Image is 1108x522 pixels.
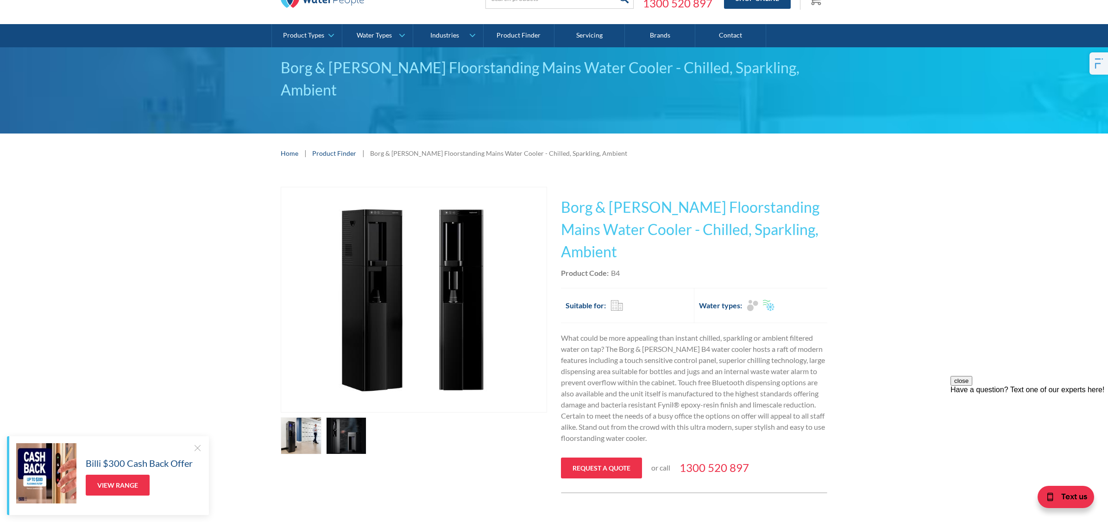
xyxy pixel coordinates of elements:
div: Industries [430,32,459,39]
div: | [361,147,365,159]
div: B4 [611,267,620,279]
a: Product Types [272,24,342,47]
div: Product Types [283,32,324,39]
strong: Product Code: [561,268,609,277]
a: Product Finder [312,148,356,158]
p: What could be more appealing than instant chilled, sparkling or ambient filtered water on tap? Th... [561,332,827,444]
a: 1300 520 897 [680,459,749,476]
a: Servicing [554,24,625,47]
iframe: podium webchat widget bubble [1015,476,1108,522]
a: Contact [695,24,766,47]
h5: Billi $300 Cash Back Offer [86,456,193,470]
a: Industries [413,24,483,47]
img: Billi $300 Cash Back Offer [16,443,76,503]
a: Brands [625,24,695,47]
a: Water Types [342,24,412,47]
a: open lightbox [326,417,367,454]
h1: Borg & [PERSON_NAME] Floorstanding Mains Water Cooler - Chilled, Sparkling, Ambient [561,196,827,263]
a: open lightbox [281,417,321,454]
a: View Range [86,475,150,496]
a: Product Finder [484,24,554,47]
div: Water Types [357,32,392,39]
iframe: podium webchat widget prompt [951,376,1108,487]
div: Borg & [PERSON_NAME] Floorstanding Mains Water Cooler - Chilled, Sparkling, Ambient [281,57,827,101]
div: | [303,147,308,159]
a: Home [281,148,298,158]
h2: Water types: [699,300,742,311]
img: Borg & Overstrom Floorstanding Mains Water Cooler - Chilled, Sparkling, Ambient [302,187,526,412]
a: open lightbox [281,187,547,413]
div: Borg & [PERSON_NAME] Floorstanding Mains Water Cooler - Chilled, Sparkling, Ambient [370,148,627,158]
h2: Suitable for: [566,300,606,311]
p: or call [651,462,670,473]
a: Request a quote [561,458,642,478]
